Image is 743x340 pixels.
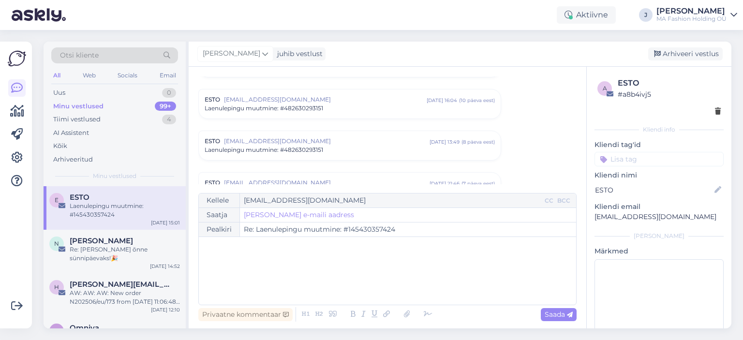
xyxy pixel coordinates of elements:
[594,246,724,256] p: Märkmed
[594,140,724,150] p: Kliendi tag'id
[595,185,713,195] input: Lisa nimi
[199,193,240,207] div: Kellele
[151,306,180,313] div: [DATE] 12:10
[618,77,721,89] div: ESTO
[55,196,59,204] span: E
[203,48,260,59] span: [PERSON_NAME]
[205,178,220,187] span: ESTO
[54,327,59,334] span: O
[70,237,133,245] span: Natalja Smirnova
[244,210,354,220] a: [PERSON_NAME] e-maili aadress
[70,193,89,202] span: ESTO
[648,47,723,60] div: Arhiveeri vestlus
[158,69,178,82] div: Email
[594,202,724,212] p: Kliendi email
[199,208,240,222] div: Saatja
[54,240,59,247] span: N
[70,280,170,289] span: helena.mueller@mailbox.org
[70,289,180,306] div: AW: AW: AW: New order N202506/eu/173 from [DATE] 11:06:48 pm
[51,69,62,82] div: All
[81,69,98,82] div: Web
[240,193,543,207] input: Recepient...
[205,95,220,104] span: ESTO
[60,50,99,60] span: Otsi kliente
[224,178,430,187] span: [EMAIL_ADDRESS][DOMAIN_NAME]
[162,88,176,98] div: 0
[70,324,99,332] span: Omniva
[53,128,89,138] div: AI Assistent
[8,49,26,68] img: Askly Logo
[53,115,101,124] div: Tiimi vestlused
[151,219,180,226] div: [DATE] 15:01
[162,115,176,124] div: 4
[543,196,555,205] div: CC
[427,97,457,104] div: [DATE] 16:04
[70,202,180,219] div: Laenulepingu muutmine: #145430357424
[555,196,572,205] div: BCC
[224,137,430,146] span: [EMAIL_ADDRESS][DOMAIN_NAME]
[150,263,180,270] div: [DATE] 14:52
[594,212,724,222] p: [EMAIL_ADDRESS][DOMAIN_NAME]
[639,8,653,22] div: J
[205,104,323,113] span: Laenulepingu muutmine: #482630293151
[594,125,724,134] div: Kliendi info
[545,310,573,319] span: Saada
[603,85,607,92] span: a
[205,137,220,146] span: ESTO
[53,88,65,98] div: Uus
[53,102,104,111] div: Minu vestlused
[461,138,495,146] div: ( 8 päeva eest )
[461,180,495,187] div: ( 7 päeva eest )
[54,283,59,291] span: h
[459,97,495,104] div: ( 10 päeva eest )
[199,222,240,237] div: Pealkiri
[430,138,460,146] div: [DATE] 13:49
[198,308,293,321] div: Privaatne kommentaar
[273,49,323,59] div: juhib vestlust
[656,7,727,15] div: [PERSON_NAME]
[155,102,176,111] div: 99+
[430,180,460,187] div: [DATE] 21:46
[594,152,724,166] input: Lisa tag
[594,232,724,240] div: [PERSON_NAME]
[53,155,93,164] div: Arhiveeritud
[240,222,576,237] input: Write subject here...
[93,172,136,180] span: Minu vestlused
[224,95,427,104] span: [EMAIL_ADDRESS][DOMAIN_NAME]
[618,89,721,100] div: # a8b4ivj5
[656,15,727,23] div: MA Fashion Holding OÜ
[656,7,737,23] a: [PERSON_NAME]MA Fashion Holding OÜ
[557,6,616,24] div: Aktiivne
[53,141,67,151] div: Kõik
[205,146,323,154] span: Laenulepingu muutmine: #482630293151
[70,245,180,263] div: Re: [PERSON_NAME] õnne sünnipäevaks!🎉
[594,170,724,180] p: Kliendi nimi
[116,69,139,82] div: Socials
